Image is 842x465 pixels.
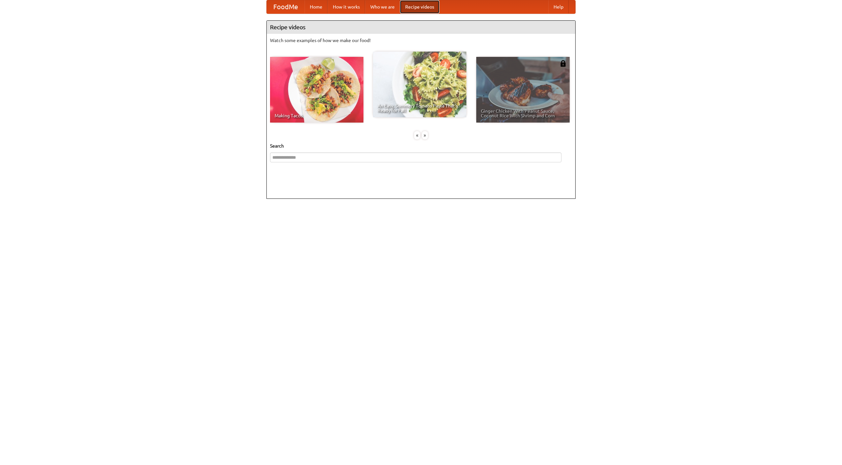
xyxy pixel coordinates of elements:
span: An Easy, Summery Tomato Pasta That's Ready for Fall [378,104,462,113]
a: FoodMe [267,0,305,13]
a: Home [305,0,328,13]
a: An Easy, Summery Tomato Pasta That's Ready for Fall [373,52,466,117]
div: « [414,131,420,139]
div: » [422,131,428,139]
p: Watch some examples of how we make our food! [270,37,572,44]
a: How it works [328,0,365,13]
a: Making Tacos [270,57,363,123]
a: Who we are [365,0,400,13]
a: Help [548,0,569,13]
img: 483408.png [560,60,566,67]
h4: Recipe videos [267,21,575,34]
span: Making Tacos [275,113,359,118]
h5: Search [270,143,572,149]
a: Recipe videos [400,0,439,13]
